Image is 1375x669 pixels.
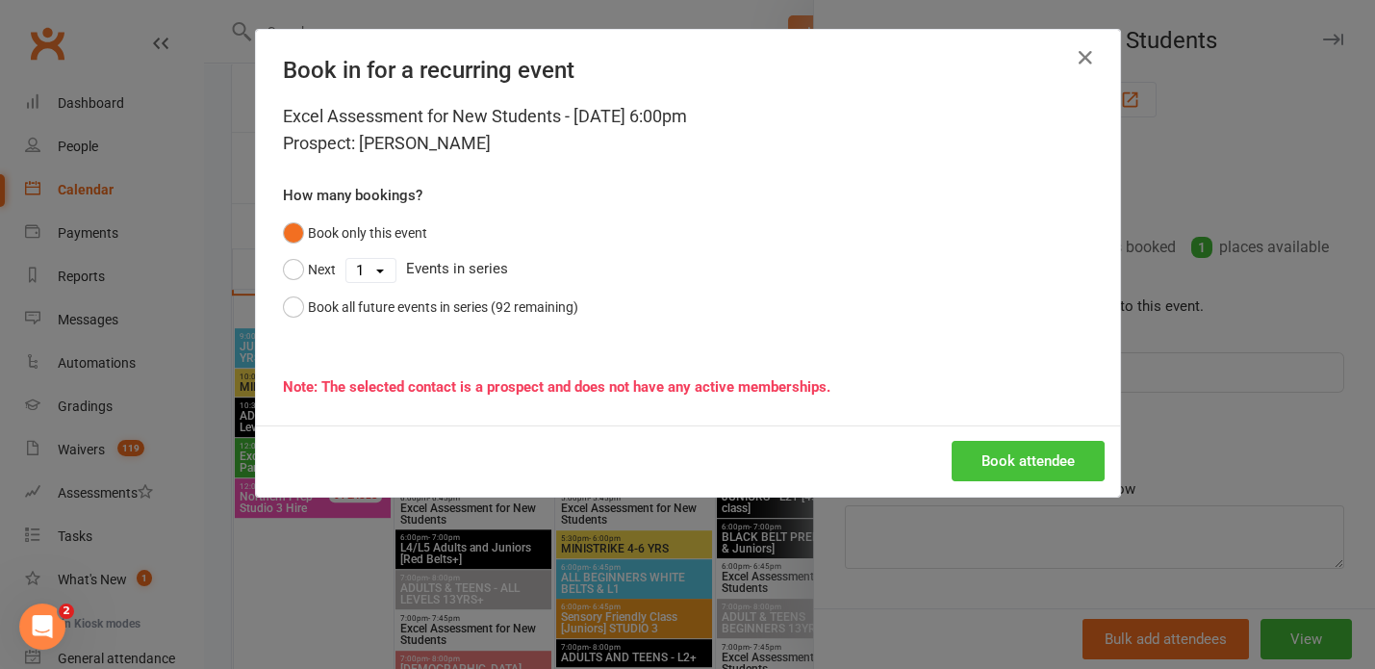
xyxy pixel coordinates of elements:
div: Excel Assessment for New Students - [DATE] 6:00pm Prospect: [PERSON_NAME] [283,103,1093,157]
button: Book all future events in series (92 remaining) [283,289,578,325]
button: Close [1070,42,1101,73]
button: Book attendee [952,441,1105,481]
h4: Book in for a recurring event [283,57,1093,84]
div: Book all future events in series (92 remaining) [308,296,578,318]
span: 2 [59,604,74,619]
div: Note: The selected contact is a prospect and does not have any active memberships. [283,375,1093,399]
div: Events in series [283,251,1093,288]
label: How many bookings? [283,184,422,207]
button: Book only this event [283,215,427,251]
iframe: Intercom live chat [19,604,65,650]
button: Next [283,251,336,288]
